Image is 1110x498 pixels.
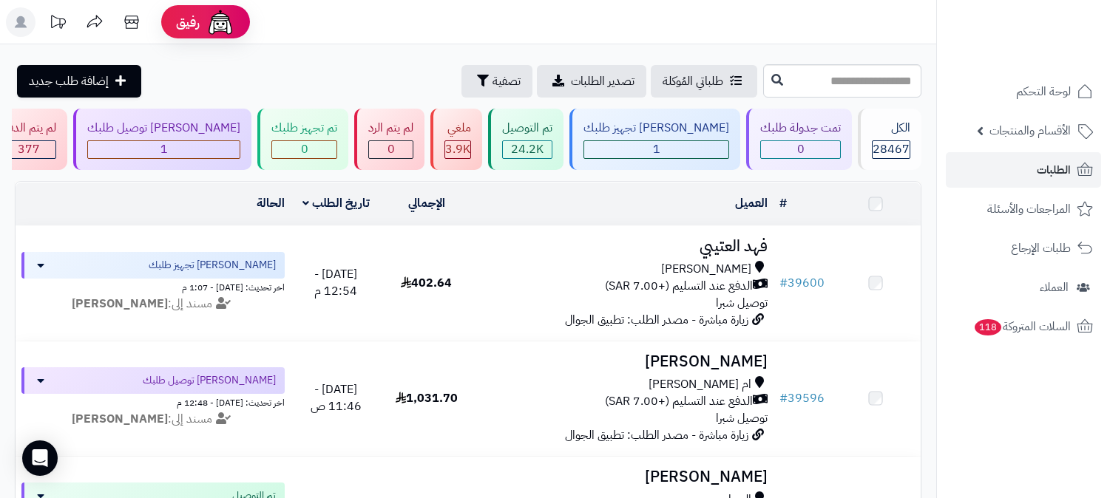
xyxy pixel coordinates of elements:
span: 3.9K [445,140,470,158]
a: # [779,194,787,212]
a: تصدير الطلبات [537,65,646,98]
span: الدفع عند التسليم (+7.00 SAR) [605,393,753,410]
h3: [PERSON_NAME] [478,468,768,485]
span: 0 [301,140,308,158]
span: 1,031.70 [396,389,458,407]
span: زيارة مباشرة - مصدر الطلب: تطبيق الجوال [565,426,748,444]
a: #39596 [779,389,825,407]
span: 28467 [873,140,910,158]
span: 0 [388,140,395,158]
h3: [PERSON_NAME] [478,353,768,370]
span: ام [PERSON_NAME] [649,376,751,393]
span: تصدير الطلبات [571,72,634,90]
span: توصيل شبرا [716,294,768,312]
span: الطلبات [1037,160,1071,180]
div: 377 [2,141,55,158]
span: العملاء [1040,277,1069,298]
div: تم التوصيل [502,120,552,137]
span: # [779,389,788,407]
span: إضافة طلب جديد [29,72,109,90]
h3: فهد العتيبي [478,238,768,255]
a: المراجعات والأسئلة [946,191,1101,227]
a: السلات المتروكة118 [946,309,1101,344]
span: السلات المتروكة [973,316,1071,337]
div: 24208 [503,141,552,158]
a: [PERSON_NAME] توصيل طلبك 1 [70,109,254,170]
span: تصفية [493,72,521,90]
span: لوحة التحكم [1016,81,1071,102]
span: طلباتي المُوكلة [663,72,723,90]
div: ملغي [444,120,471,137]
div: 0 [369,141,413,158]
a: لم يتم الرد 0 [351,109,427,170]
div: تم تجهيز طلبك [271,120,337,137]
div: اخر تحديث: [DATE] - 12:48 م [21,394,285,409]
span: المراجعات والأسئلة [987,199,1071,219]
a: [PERSON_NAME] تجهيز طلبك 1 [566,109,743,170]
a: لوحة التحكم [946,74,1101,109]
span: 24.2K [511,140,544,158]
div: 1 [88,141,240,158]
strong: [PERSON_NAME] [72,295,168,313]
div: 1 [584,141,728,158]
div: 0 [272,141,336,158]
span: الأقسام والمنتجات [989,120,1071,141]
a: طلباتي المُوكلة [651,65,757,98]
img: logo-2.png [1009,40,1096,71]
span: 377 [18,140,40,158]
span: [PERSON_NAME] تجهيز طلبك [149,258,276,273]
span: زيارة مباشرة - مصدر الطلب: تطبيق الجوال [565,311,748,329]
div: تمت جدولة طلبك [760,120,841,137]
a: #39600 [779,274,825,292]
div: مسند إلى: [10,411,296,428]
span: [PERSON_NAME] [661,261,751,278]
div: Open Intercom Messenger [22,440,58,476]
a: الطلبات [946,152,1101,188]
span: الدفع عند التسليم (+7.00 SAR) [605,278,753,295]
a: طلبات الإرجاع [946,231,1101,266]
span: توصيل شبرا [716,409,768,427]
a: الكل28467 [855,109,924,170]
span: # [779,274,788,292]
span: 402.64 [401,274,452,292]
div: اخر تحديث: [DATE] - 1:07 م [21,279,285,294]
span: [PERSON_NAME] توصيل طلبك [143,373,276,388]
a: تاريخ الطلب [302,194,370,212]
a: تحديثات المنصة [39,7,76,41]
strong: [PERSON_NAME] [72,410,168,428]
div: مسند إلى: [10,296,296,313]
span: 0 [797,140,805,158]
span: 1 [653,140,660,158]
a: الإجمالي [408,194,445,212]
a: العملاء [946,270,1101,305]
div: لم يتم الدفع [1,120,56,137]
div: لم يتم الرد [368,120,413,137]
span: رفيق [176,13,200,31]
button: تصفية [461,65,532,98]
a: إضافة طلب جديد [17,65,141,98]
a: تمت جدولة طلبك 0 [743,109,855,170]
a: ملغي 3.9K [427,109,485,170]
div: [PERSON_NAME] تجهيز طلبك [583,120,729,137]
div: [PERSON_NAME] توصيل طلبك [87,120,240,137]
span: [DATE] - 11:46 ص [311,381,362,415]
a: تم التوصيل 24.2K [485,109,566,170]
img: ai-face.png [206,7,235,37]
span: 1 [160,140,168,158]
a: تم تجهيز طلبك 0 [254,109,351,170]
span: 118 [975,319,1001,335]
div: 3880 [445,141,470,158]
div: الكل [872,120,910,137]
span: [DATE] - 12:54 م [314,265,357,300]
div: 0 [761,141,840,158]
span: طلبات الإرجاع [1011,238,1071,259]
a: الحالة [257,194,285,212]
a: العميل [735,194,768,212]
